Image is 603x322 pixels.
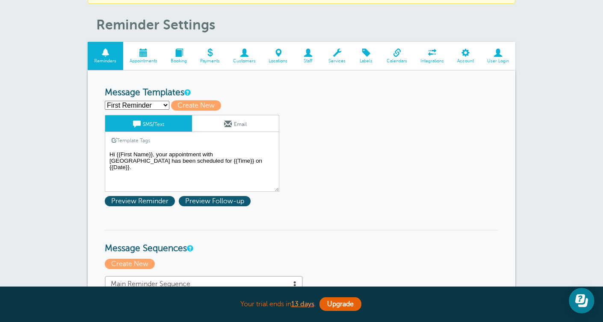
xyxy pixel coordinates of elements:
[105,259,155,269] span: Create New
[105,260,157,268] a: Create New
[226,42,262,70] a: Customers
[88,295,515,313] div: Your trial ends in .
[198,59,222,64] span: Payments
[414,42,451,70] a: Integrations
[450,42,480,70] a: Account
[380,42,414,70] a: Calendars
[171,102,225,109] a: Create New
[105,149,279,192] textarea: Hi {{First Name}}, your appointment with [GEOGRAPHIC_DATA] has been scheduled for {{Time}} on {{D...
[92,59,119,64] span: Reminders
[168,59,189,64] span: Booking
[123,42,164,70] a: Appointments
[569,288,594,313] iframe: Resource center
[105,230,498,254] h3: Message Sequences
[105,196,175,206] span: Preview Reminder
[485,59,511,64] span: User Login
[105,115,192,132] a: SMS/Text
[179,196,251,206] span: Preview Follow-up
[192,115,279,132] a: Email
[455,59,476,64] span: Account
[480,42,515,70] a: User Login
[105,197,179,205] a: Preview Reminder
[319,297,361,311] a: Upgrade
[171,100,221,111] span: Create New
[262,42,294,70] a: Locations
[299,59,318,64] span: Staff
[357,59,376,64] span: Labels
[164,42,194,70] a: Booking
[266,59,290,64] span: Locations
[384,59,410,64] span: Calendars
[322,42,352,70] a: Services
[105,88,498,98] h3: Message Templates
[418,59,446,64] span: Integrations
[105,132,157,149] a: Template Tags
[179,197,253,205] a: Preview Follow-up
[231,59,258,64] span: Customers
[187,246,192,251] a: Message Sequences allow you to setup multiple reminder schedules that can use different Message T...
[193,42,226,70] a: Payments
[291,300,314,308] a: 13 days
[326,59,348,64] span: Services
[352,42,380,70] a: Labels
[96,17,515,33] h1: Reminder Settings
[294,42,322,70] a: Staff
[184,90,189,95] a: This is the wording for your reminder and follow-up messages. You can create multiple templates i...
[111,280,297,288] span: Main Reminder Sequence
[127,59,160,64] span: Appointments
